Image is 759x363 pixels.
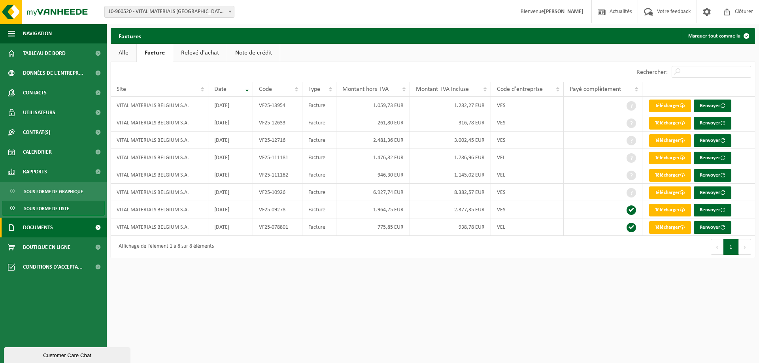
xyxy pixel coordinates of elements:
[410,114,491,132] td: 316,78 EUR
[410,201,491,218] td: 2.377,35 EUR
[694,134,731,147] button: Renvoyer
[491,114,564,132] td: VES
[491,201,564,218] td: VES
[410,218,491,236] td: 938,78 EUR
[208,132,253,149] td: [DATE]
[302,132,336,149] td: Facture
[253,97,302,114] td: VF25-13954
[173,44,227,62] a: Relevé d'achat
[111,201,208,218] td: VITAL MATERIALS BELGIUM S.A.
[336,132,410,149] td: 2.481,36 EUR
[23,122,50,142] span: Contrat(s)
[4,346,132,363] iframe: chat widget
[694,100,731,112] button: Renvoyer
[570,86,621,92] span: Payé complètement
[649,117,691,130] a: Télécharger
[111,114,208,132] td: VITAL MATERIALS BELGIUM S.A.
[410,149,491,166] td: 1.786,96 EUR
[23,103,55,122] span: Utilisateurs
[208,201,253,218] td: [DATE]
[336,218,410,236] td: 775,85 EUR
[302,184,336,201] td: Facture
[2,184,105,199] a: Sous forme de graphique
[208,149,253,166] td: [DATE]
[23,142,52,162] span: Calendrier
[649,100,691,112] a: Télécharger
[23,162,47,182] span: Rapports
[24,184,83,199] span: Sous forme de graphique
[253,166,302,184] td: VF25-111182
[336,166,410,184] td: 946,30 EUR
[544,9,583,15] strong: [PERSON_NAME]
[649,134,691,147] a: Télécharger
[302,201,336,218] td: Facture
[302,97,336,114] td: Facture
[491,184,564,201] td: VES
[649,204,691,216] a: Télécharger
[308,86,320,92] span: Type
[739,239,751,255] button: Next
[491,166,564,184] td: VEL
[117,86,126,92] span: Site
[208,166,253,184] td: [DATE]
[336,201,410,218] td: 1.964,75 EUR
[491,149,564,166] td: VEL
[694,186,731,199] button: Renvoyer
[302,166,336,184] td: Facture
[342,86,389,92] span: Montant hors TVA
[111,166,208,184] td: VITAL MATERIALS BELGIUM S.A.
[694,152,731,164] button: Renvoyer
[636,69,668,75] label: Rechercher:
[336,184,410,201] td: 6.927,74 EUR
[410,132,491,149] td: 3.002,45 EUR
[23,257,83,277] span: Conditions d'accepta...
[336,97,410,114] td: 1.059,73 EUR
[302,149,336,166] td: Facture
[416,86,469,92] span: Montant TVA incluse
[694,117,731,130] button: Renvoyer
[253,184,302,201] td: VF25-10926
[23,63,83,83] span: Données de l'entrepr...
[111,28,149,43] h2: Factures
[208,97,253,114] td: [DATE]
[497,86,543,92] span: Code d'entreprise
[115,240,214,254] div: Affichage de l'élément 1 à 8 sur 8 éléments
[491,132,564,149] td: VES
[711,239,723,255] button: Previous
[137,44,173,62] a: Facture
[682,28,754,44] button: Marquer tout comme lu
[649,221,691,234] a: Télécharger
[649,186,691,199] a: Télécharger
[694,204,731,216] button: Renvoyer
[24,201,69,216] span: Sous forme de liste
[2,201,105,216] a: Sous forme de liste
[302,114,336,132] td: Facture
[649,152,691,164] a: Télécharger
[253,149,302,166] td: VF25-111181
[23,24,52,43] span: Navigation
[208,114,253,132] td: [DATE]
[111,218,208,236] td: VITAL MATERIALS BELGIUM S.A.
[302,218,336,236] td: Facture
[227,44,280,62] a: Note de crédit
[111,97,208,114] td: VITAL MATERIALS BELGIUM S.A.
[104,6,234,18] span: 10-960520 - VITAL MATERIALS BELGIUM S.A. - TILLY
[208,218,253,236] td: [DATE]
[253,218,302,236] td: VF25-078801
[214,86,227,92] span: Date
[253,132,302,149] td: VF25-12716
[336,149,410,166] td: 1.476,82 EUR
[410,97,491,114] td: 1.282,27 EUR
[723,239,739,255] button: 1
[410,166,491,184] td: 1.145,02 EUR
[259,86,272,92] span: Code
[111,132,208,149] td: VITAL MATERIALS BELGIUM S.A.
[105,6,234,17] span: 10-960520 - VITAL MATERIALS BELGIUM S.A. - TILLY
[23,43,66,63] span: Tableau de bord
[208,184,253,201] td: [DATE]
[410,184,491,201] td: 8.382,57 EUR
[111,149,208,166] td: VITAL MATERIALS BELGIUM S.A.
[491,218,564,236] td: VEL
[694,221,731,234] button: Renvoyer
